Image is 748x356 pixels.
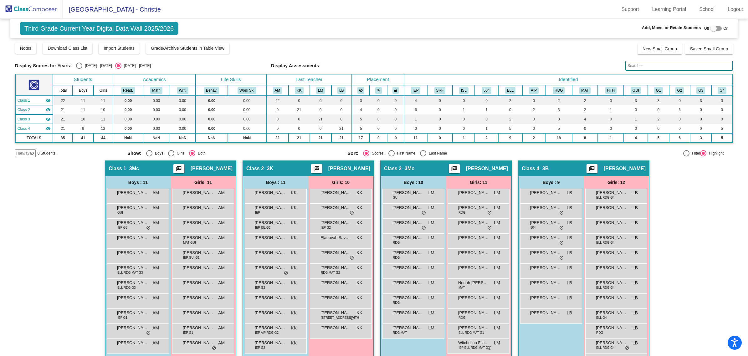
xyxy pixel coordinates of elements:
[624,124,648,133] td: 0
[669,114,690,124] td: 0
[291,190,297,196] span: KK
[150,87,162,94] button: Math
[310,105,331,114] td: 0
[427,85,453,96] th: Student is in SURF program
[113,105,143,114] td: 0.00
[427,114,453,124] td: 0
[498,114,522,124] td: 2
[243,176,308,189] div: Boys : 11
[545,96,572,105] td: 2
[505,87,515,94] button: ELL
[266,114,289,124] td: 0
[352,74,404,85] th: Placement
[545,133,572,143] td: 18
[105,176,171,189] div: Boys : 11
[228,105,266,114] td: 0.00
[73,105,93,114] td: 11
[266,74,352,85] th: Last Teacher
[572,124,598,133] td: 0
[18,116,30,122] span: Class 3
[152,150,163,156] div: Boys
[228,114,266,124] td: 0.00
[310,85,331,96] th: Laura Morris
[328,165,370,172] span: [PERSON_NAME]
[572,133,598,143] td: 8
[94,105,113,114] td: 10
[369,150,383,156] div: Scores
[15,96,53,105] td: Amanda McMahon - 3Mc
[450,165,458,174] mat-icon: picture_as_pdf
[356,190,362,196] span: KK
[16,150,29,156] span: Hallway
[669,96,690,105] td: 0
[426,150,447,156] div: Last Name
[127,150,141,156] span: Show:
[73,124,93,133] td: 9
[94,96,113,105] td: 11
[598,105,624,114] td: 1
[308,176,373,189] div: Girls: 10
[475,85,498,96] th: 504 Plan
[175,165,182,174] mat-icon: picture_as_pdf
[331,124,352,133] td: 21
[598,114,624,124] td: 0
[104,46,135,51] span: Import Students
[370,105,387,114] td: 0
[587,164,597,173] button: Print Students Details
[475,96,498,105] td: 0
[553,87,565,94] button: RDG
[73,133,93,143] td: 41
[624,133,648,143] td: 4
[598,124,624,133] td: 0
[46,98,51,103] mat-icon: visibility
[53,124,73,133] td: 21
[352,96,370,105] td: 3
[113,114,143,124] td: 0.00
[690,105,711,114] td: 0
[53,133,73,143] td: 85
[642,25,701,31] span: Add, Move, or Retain Students
[311,164,322,173] button: Print Students Details
[370,124,387,133] td: 0
[711,96,733,105] td: 0
[289,133,310,143] td: 21
[648,133,669,143] td: 5
[624,105,648,114] td: 0
[387,114,404,124] td: 0
[146,43,229,54] button: Grade/Archive Students in Table View
[352,85,370,96] th: Keep away students
[331,85,352,96] th: Lindsey Branchut
[331,133,352,143] td: 21
[475,133,498,143] td: 2
[18,107,30,113] span: Class 2
[690,124,711,133] td: 0
[648,114,669,124] td: 2
[392,190,424,196] span: [PERSON_NAME]
[625,61,733,71] input: Search...
[204,87,219,94] button: Behav.
[73,114,93,124] td: 10
[310,114,331,124] td: 21
[20,22,178,35] span: Third Grade Current Year Digital Data Wall 2025/2026
[624,85,648,96] th: Guidance Interventions Including 3:3
[694,4,720,14] a: School
[46,126,51,131] mat-icon: visibility
[266,124,289,133] td: 0
[310,124,331,133] td: 0
[15,63,72,69] span: Display Scores for Years:
[522,124,545,133] td: 0
[567,190,572,196] span: LB
[482,87,492,94] button: 504
[370,85,387,96] th: Keep with students
[404,133,427,143] td: 11
[690,133,711,143] td: 3
[126,165,139,172] span: - 3Mc
[347,150,563,156] mat-radio-group: Select an option
[310,96,331,105] td: 0
[143,133,170,143] td: NaN
[15,124,53,133] td: Lindsey Branchut - 3B
[289,105,310,114] td: 21
[631,87,641,94] button: GUI
[15,43,37,54] button: Notes
[352,133,370,143] td: 17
